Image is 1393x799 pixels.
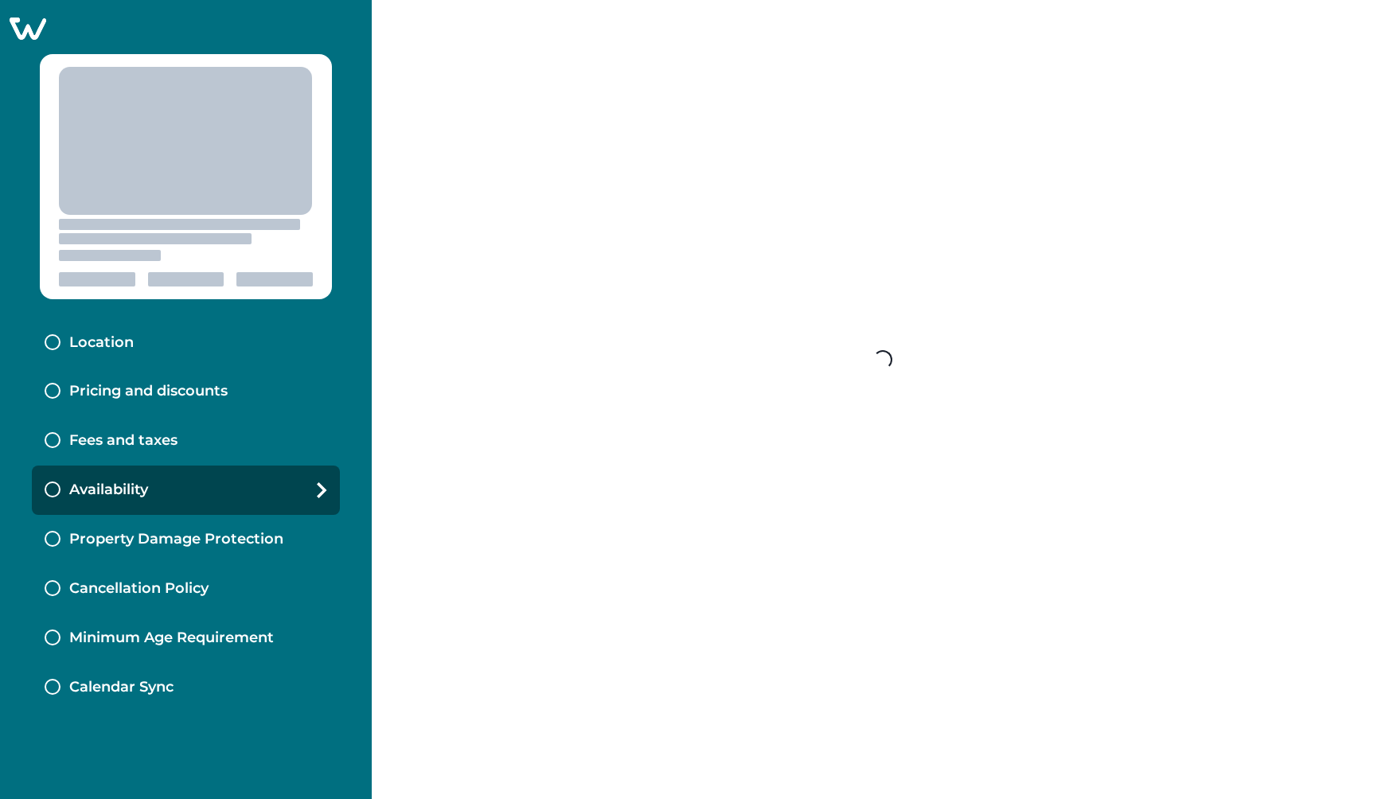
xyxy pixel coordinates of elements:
p: Pricing and discounts [69,383,228,400]
p: Location [69,334,134,352]
p: Availability [69,481,148,499]
p: Minimum Age Requirement [69,629,274,647]
p: Cancellation Policy [69,580,209,598]
p: Calendar Sync [69,679,174,696]
p: Fees and taxes [69,432,178,450]
p: Property Damage Protection [69,531,283,548]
